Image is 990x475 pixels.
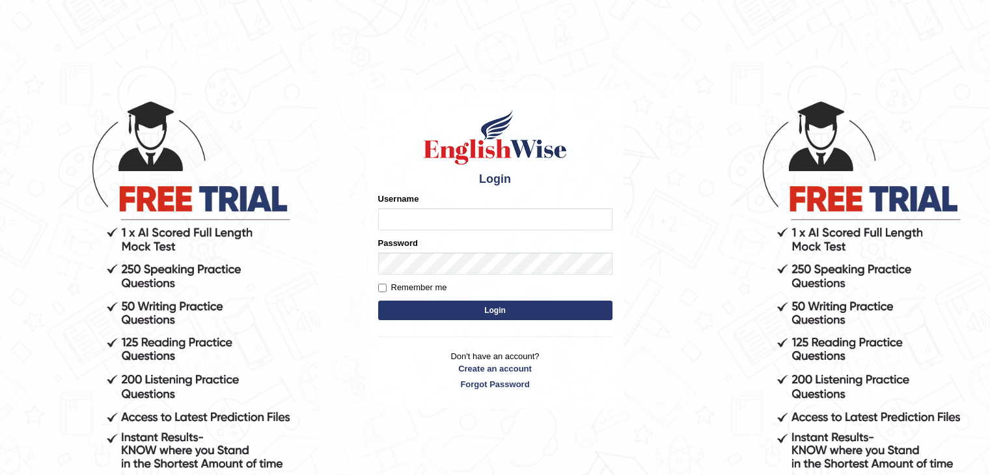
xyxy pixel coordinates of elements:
[378,301,612,320] button: Login
[378,281,447,294] label: Remember me
[378,362,612,375] a: Create an account
[378,284,387,292] input: Remember me
[378,237,418,249] label: Password
[378,193,419,205] label: Username
[378,378,612,390] a: Forgot Password
[421,108,570,167] img: Logo of English Wise sign in for intelligent practice with AI
[378,350,612,390] p: Don't have an account?
[378,173,612,186] h4: Login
